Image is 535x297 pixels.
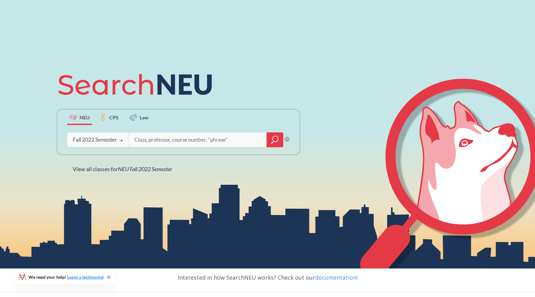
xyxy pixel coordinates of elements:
[315,274,358,281] a: documentation!
[73,166,172,172] span: View all classes for
[271,135,279,144] svg: magnifying glass
[267,132,283,147] div: magnifying glass
[140,114,149,121] span: Law
[80,114,90,121] span: NEU
[109,114,119,121] span: CPS
[73,136,117,143] div: Fall 2022 Semester
[118,166,172,172] span: NEU Fall 2022 Semester
[134,133,263,146] input: Class, professor, course number, "phrase"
